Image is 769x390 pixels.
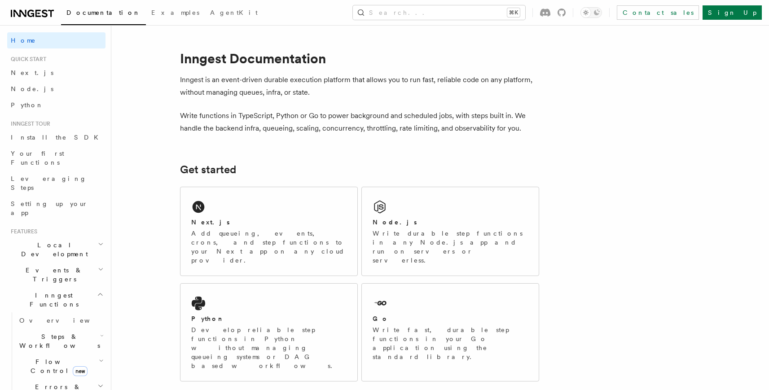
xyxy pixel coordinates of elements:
span: Next.js [11,69,53,76]
a: Home [7,32,105,48]
span: Overview [19,317,112,324]
p: Write durable step functions in any Node.js app and run on servers or serverless. [373,229,528,265]
a: Next.js [7,65,105,81]
span: Leveraging Steps [11,175,87,191]
h1: Inngest Documentation [180,50,539,66]
a: Sign Up [703,5,762,20]
span: Features [7,228,37,235]
a: Documentation [61,3,146,25]
span: Events & Triggers [7,266,98,284]
button: Search...⌘K [353,5,525,20]
p: Write functions in TypeScript, Python or Go to power background and scheduled jobs, with steps bu... [180,110,539,135]
a: Examples [146,3,205,24]
p: Develop reliable step functions in Python without managing queueing systems or DAG based workflows. [191,325,347,370]
a: Leveraging Steps [7,171,105,196]
a: Install the SDK [7,129,105,145]
button: Flow Controlnew [16,354,105,379]
span: Your first Functions [11,150,64,166]
span: Documentation [66,9,141,16]
a: Your first Functions [7,145,105,171]
h2: Next.js [191,218,230,227]
a: AgentKit [205,3,263,24]
span: Inngest Functions [7,291,97,309]
button: Events & Triggers [7,262,105,287]
span: Inngest tour [7,120,50,127]
button: Steps & Workflows [16,329,105,354]
a: Overview [16,312,105,329]
a: Node.jsWrite durable step functions in any Node.js app and run on servers or serverless. [361,187,539,276]
a: GoWrite fast, durable step functions in your Go application using the standard library. [361,283,539,381]
span: Home [11,36,36,45]
a: Contact sales [617,5,699,20]
button: Toggle dark mode [580,7,602,18]
span: Quick start [7,56,46,63]
button: Inngest Functions [7,287,105,312]
span: Setting up your app [11,200,88,216]
span: AgentKit [210,9,258,16]
span: Install the SDK [11,134,104,141]
button: Local Development [7,237,105,262]
p: Write fast, durable step functions in your Go application using the standard library. [373,325,528,361]
kbd: ⌘K [507,8,520,17]
span: Local Development [7,241,98,259]
a: Setting up your app [7,196,105,221]
span: new [73,366,88,376]
a: Next.jsAdd queueing, events, crons, and step functions to your Next app on any cloud provider. [180,187,358,276]
span: Flow Control [16,357,99,375]
a: Node.js [7,81,105,97]
h2: Python [191,314,224,323]
a: Get started [180,163,236,176]
span: Examples [151,9,199,16]
p: Add queueing, events, crons, and step functions to your Next app on any cloud provider. [191,229,347,265]
span: Steps & Workflows [16,332,100,350]
p: Inngest is an event-driven durable execution platform that allows you to run fast, reliable code ... [180,74,539,99]
a: Python [7,97,105,113]
h2: Go [373,314,389,323]
a: PythonDevelop reliable step functions in Python without managing queueing systems or DAG based wo... [180,283,358,381]
span: Node.js [11,85,53,92]
h2: Node.js [373,218,417,227]
span: Python [11,101,44,109]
